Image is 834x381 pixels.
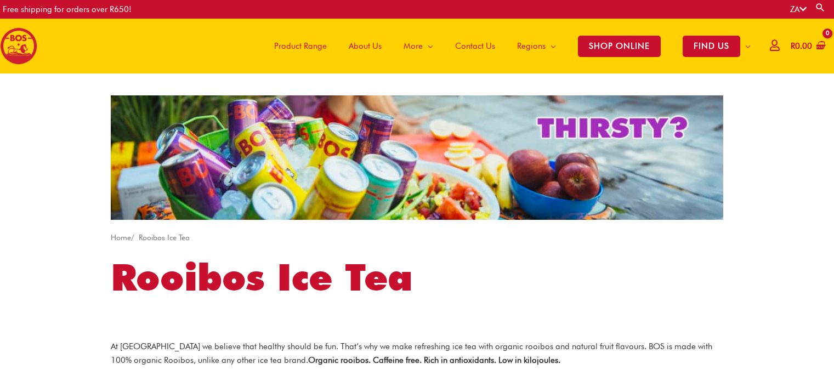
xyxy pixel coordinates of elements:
[111,233,131,242] a: Home
[788,34,826,59] a: View Shopping Cart, empty
[578,36,661,57] span: SHOP ONLINE
[308,355,560,365] strong: Organic rooibos. Caffeine free. Rich in antioxidants. Low in kilojoules.
[404,30,423,62] span: More
[338,19,393,73] a: About Us
[517,30,546,62] span: Regions
[349,30,382,62] span: About Us
[455,30,495,62] span: Contact Us
[567,19,672,73] a: SHOP ONLINE
[506,19,567,73] a: Regions
[111,95,723,220] img: screenshot
[815,2,826,13] a: Search button
[111,252,723,303] h1: Rooibos Ice Tea
[791,41,812,51] bdi: 0.00
[444,19,506,73] a: Contact Us
[683,36,740,57] span: FIND US
[255,19,762,73] nav: Site Navigation
[791,41,795,51] span: R
[274,30,327,62] span: Product Range
[263,19,338,73] a: Product Range
[111,231,723,244] nav: Breadcrumb
[393,19,444,73] a: More
[790,4,807,14] a: ZA
[111,340,723,367] p: At [GEOGRAPHIC_DATA] we believe that healthy should be fun. That’s why we make refreshing ice tea...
